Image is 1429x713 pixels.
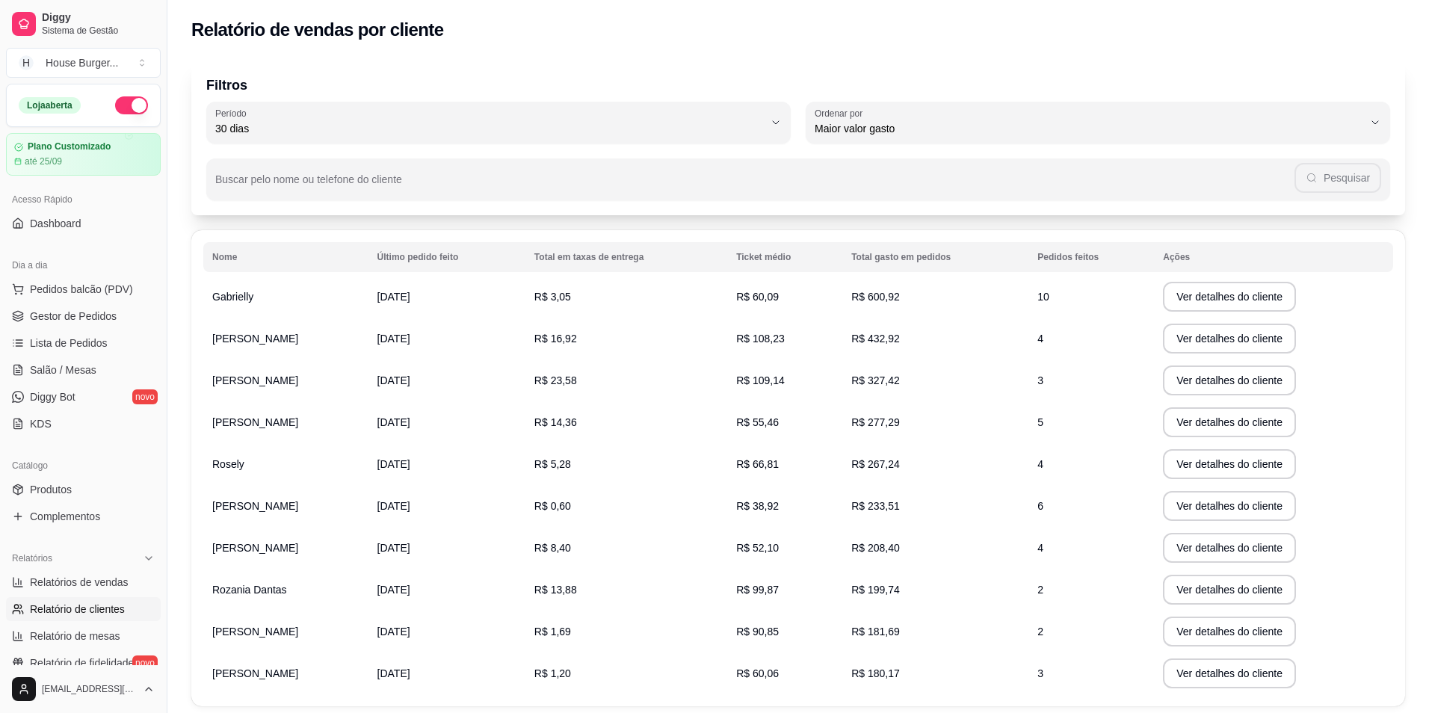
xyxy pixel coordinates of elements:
[525,242,727,272] th: Total em taxas de entrega
[30,655,134,670] span: Relatório de fidelidade
[6,570,161,594] a: Relatórios de vendas
[806,102,1390,143] button: Ordenar porMaior valor gasto
[851,626,900,638] span: R$ 181,69
[1037,416,1043,428] span: 5
[6,277,161,301] button: Pedidos balcão (PDV)
[1154,242,1393,272] th: Ações
[6,597,161,621] a: Relatório de clientes
[377,291,410,303] span: [DATE]
[42,25,155,37] span: Sistema de Gestão
[30,482,72,497] span: Produtos
[736,416,779,428] span: R$ 55,46
[6,188,161,212] div: Acesso Rápido
[815,107,868,120] label: Ordenar por
[30,602,125,617] span: Relatório de clientes
[534,667,571,679] span: R$ 1,20
[212,374,298,386] span: [PERSON_NAME]
[1163,575,1296,605] button: Ver detalhes do cliente
[1163,407,1296,437] button: Ver detalhes do cliente
[6,48,161,78] button: Select a team
[28,141,111,152] article: Plano Customizado
[1163,449,1296,479] button: Ver detalhes do cliente
[215,107,251,120] label: Período
[206,75,1390,96] p: Filtros
[212,416,298,428] span: [PERSON_NAME]
[377,584,410,596] span: [DATE]
[1037,500,1043,512] span: 6
[212,500,298,512] span: [PERSON_NAME]
[377,500,410,512] span: [DATE]
[6,385,161,409] a: Diggy Botnovo
[6,133,161,176] a: Plano Customizadoaté 25/09
[851,291,900,303] span: R$ 600,92
[1037,374,1043,386] span: 3
[212,458,244,470] span: Rosely
[6,304,161,328] a: Gestor de Pedidos
[30,309,117,324] span: Gestor de Pedidos
[19,55,34,70] span: H
[1163,282,1296,312] button: Ver detalhes do cliente
[534,333,577,345] span: R$ 16,92
[12,552,52,564] span: Relatórios
[851,584,900,596] span: R$ 199,74
[377,667,410,679] span: [DATE]
[1163,533,1296,563] button: Ver detalhes do cliente
[1037,667,1043,679] span: 3
[212,291,253,303] span: Gabrielly
[30,416,52,431] span: KDS
[1163,324,1296,354] button: Ver detalhes do cliente
[30,216,81,231] span: Dashboard
[215,121,764,136] span: 30 dias
[1163,365,1296,395] button: Ver detalhes do cliente
[212,584,287,596] span: Rozania Dantas
[377,416,410,428] span: [DATE]
[851,416,900,428] span: R$ 277,29
[736,667,779,679] span: R$ 60,06
[377,458,410,470] span: [DATE]
[534,291,571,303] span: R$ 3,05
[6,671,161,707] button: [EMAIL_ADDRESS][DOMAIN_NAME]
[30,575,129,590] span: Relatórios de vendas
[206,102,791,143] button: Período30 dias
[842,242,1028,272] th: Total gasto em pedidos
[851,374,900,386] span: R$ 327,42
[736,291,779,303] span: R$ 60,09
[30,629,120,643] span: Relatório de mesas
[736,542,779,554] span: R$ 52,10
[6,478,161,501] a: Produtos
[6,358,161,382] a: Salão / Mesas
[851,667,900,679] span: R$ 180,17
[212,542,298,554] span: [PERSON_NAME]
[212,667,298,679] span: [PERSON_NAME]
[6,504,161,528] a: Complementos
[368,242,525,272] th: Último pedido feito
[736,626,779,638] span: R$ 90,85
[1037,291,1049,303] span: 10
[815,121,1363,136] span: Maior valor gasto
[851,458,900,470] span: R$ 267,24
[46,55,118,70] div: House Burger ...
[1037,626,1043,638] span: 2
[1037,333,1043,345] span: 4
[215,178,1294,193] input: Buscar pelo nome ou telefone do cliente
[30,336,108,351] span: Lista de Pedidos
[736,458,779,470] span: R$ 66,81
[6,454,161,478] div: Catálogo
[851,542,900,554] span: R$ 208,40
[377,333,410,345] span: [DATE]
[30,282,133,297] span: Pedidos balcão (PDV)
[377,626,410,638] span: [DATE]
[6,412,161,436] a: KDS
[736,584,779,596] span: R$ 99,87
[377,542,410,554] span: [DATE]
[736,333,785,345] span: R$ 108,23
[30,509,100,524] span: Complementos
[1037,458,1043,470] span: 4
[25,155,62,167] article: até 25/09
[534,626,571,638] span: R$ 1,69
[6,331,161,355] a: Lista de Pedidos
[42,683,137,695] span: [EMAIL_ADDRESS][DOMAIN_NAME]
[1163,617,1296,646] button: Ver detalhes do cliente
[30,389,75,404] span: Diggy Bot
[851,333,900,345] span: R$ 432,92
